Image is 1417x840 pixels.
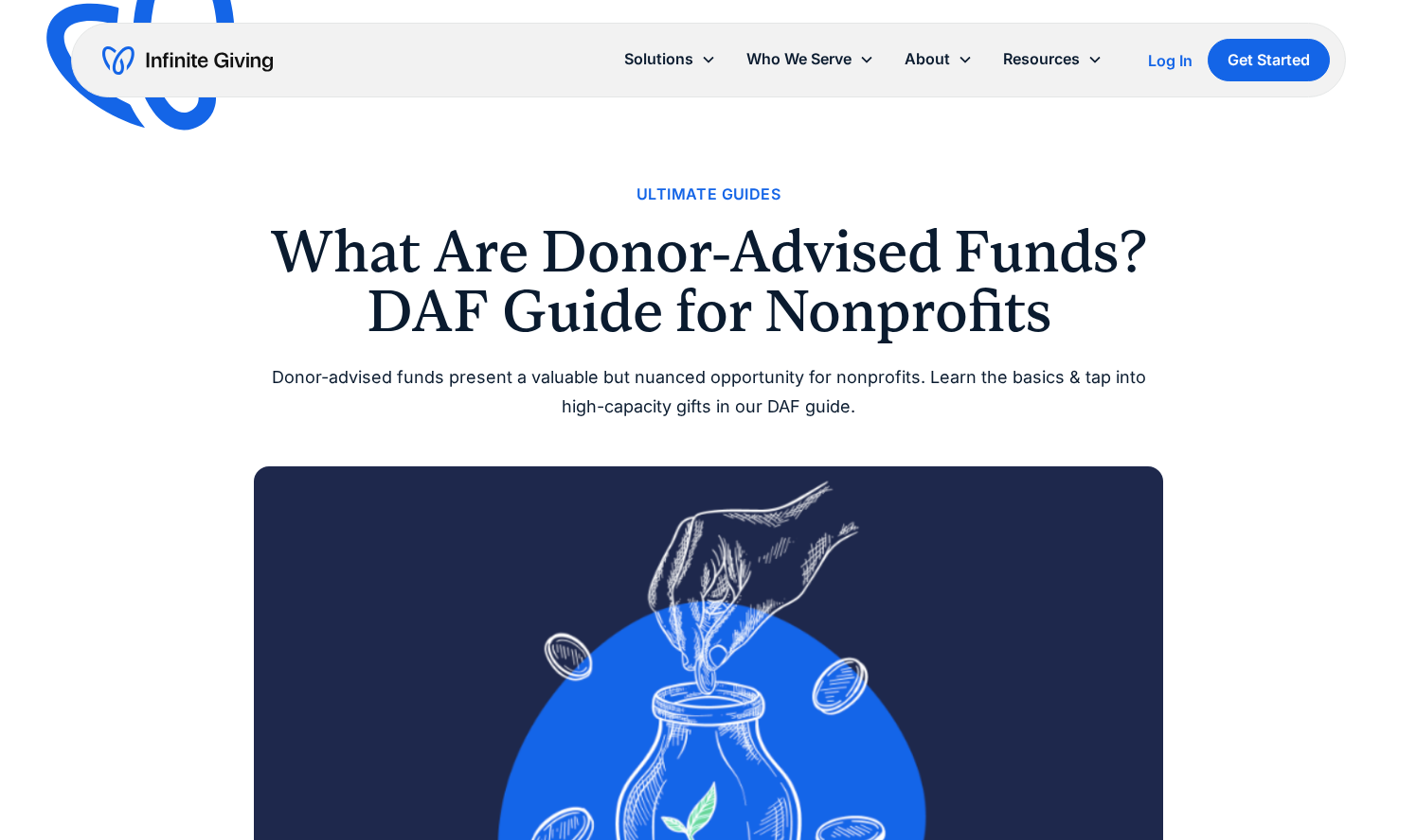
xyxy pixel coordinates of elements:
a: home [102,45,273,76]
h1: What Are Donor-Advised Funds? DAF Guide for Nonprofits [254,222,1163,341]
div: Solutions [609,39,731,79]
a: Log In [1148,49,1193,72]
div: Donor-advised funds present a valuable but nuanced opportunity for nonprofits. Learn the basics &... [254,363,1163,421]
div: Solutions [624,46,693,72]
div: About [889,39,988,79]
div: About [905,46,950,72]
a: Ultimate Guides [637,182,780,207]
div: Who We Serve [731,39,889,79]
div: Resources [988,39,1118,79]
div: Resources [1003,46,1080,72]
a: Get Started [1208,39,1330,81]
div: Who We Serve [746,46,852,72]
div: Log In [1148,53,1193,68]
